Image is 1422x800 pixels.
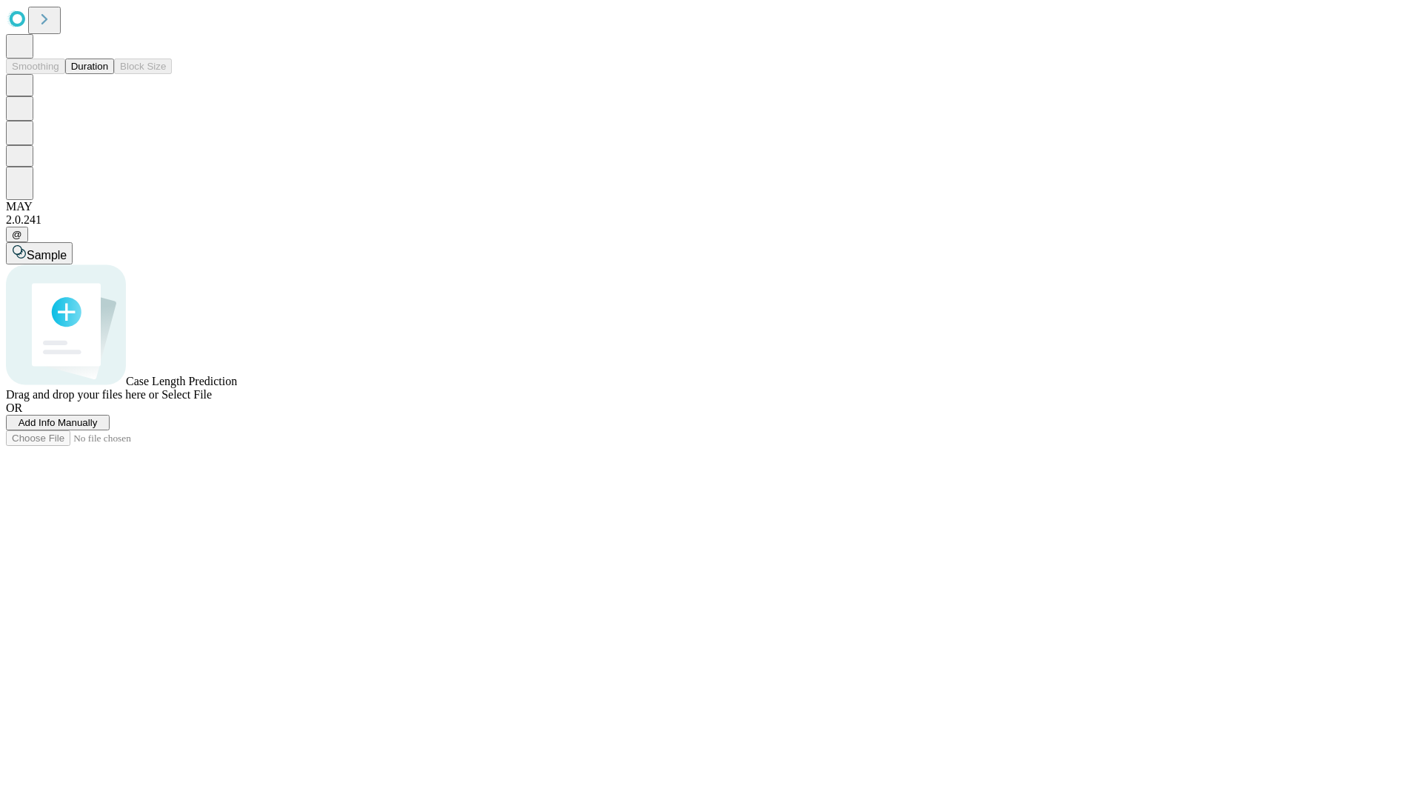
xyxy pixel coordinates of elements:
[6,388,158,401] span: Drag and drop your files here or
[27,249,67,261] span: Sample
[126,375,237,387] span: Case Length Prediction
[161,388,212,401] span: Select File
[6,401,22,414] span: OR
[6,200,1416,213] div: MAY
[6,227,28,242] button: @
[6,213,1416,227] div: 2.0.241
[19,417,98,428] span: Add Info Manually
[6,59,65,74] button: Smoothing
[114,59,172,74] button: Block Size
[65,59,114,74] button: Duration
[12,229,22,240] span: @
[6,242,73,264] button: Sample
[6,415,110,430] button: Add Info Manually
